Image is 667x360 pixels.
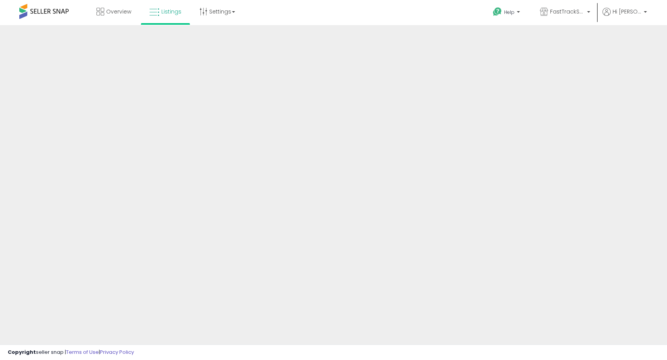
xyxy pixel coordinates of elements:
a: Help [487,1,528,25]
a: Hi [PERSON_NAME] [603,8,647,25]
span: Overview [106,8,131,15]
span: Help [504,9,515,15]
span: FastTrackShop [550,8,585,15]
span: Listings [161,8,181,15]
span: Hi [PERSON_NAME] [613,8,642,15]
i: Get Help [493,7,502,17]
